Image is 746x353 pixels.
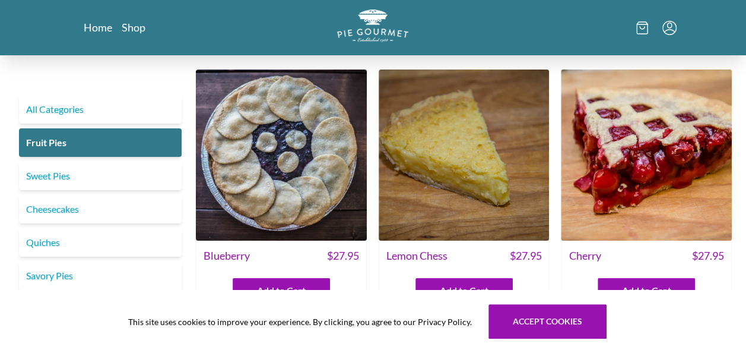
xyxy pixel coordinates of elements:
[337,10,408,42] img: logo
[622,283,671,298] span: Add to Cart
[19,95,182,124] a: All Categories
[19,228,182,257] a: Quiches
[196,70,367,241] img: Blueberry
[509,248,541,264] span: $ 27.95
[415,278,513,303] button: Add to Cart
[337,10,408,46] a: Logo
[386,248,447,264] span: Lemon Chess
[128,316,472,328] span: This site uses cookies to improve your experience. By clicking, you agree to our Privacy Policy.
[379,70,550,241] img: Lemon Chess
[561,70,732,241] img: Cherry
[569,248,601,264] span: Cherry
[327,248,359,264] span: $ 27.95
[19,162,182,190] a: Sweet Pies
[19,195,182,223] a: Cheesecakes
[488,304,607,339] button: Accept cookies
[598,278,695,303] button: Add to Cart
[122,20,145,34] a: Shop
[84,20,112,34] a: Home
[19,261,182,290] a: Savory Pies
[440,283,488,298] span: Add to Cart
[204,248,250,264] span: Blueberry
[257,283,306,298] span: Add to Cart
[692,248,724,264] span: $ 27.95
[662,21,677,35] button: Menu
[19,128,182,157] a: Fruit Pies
[233,278,330,303] button: Add to Cart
